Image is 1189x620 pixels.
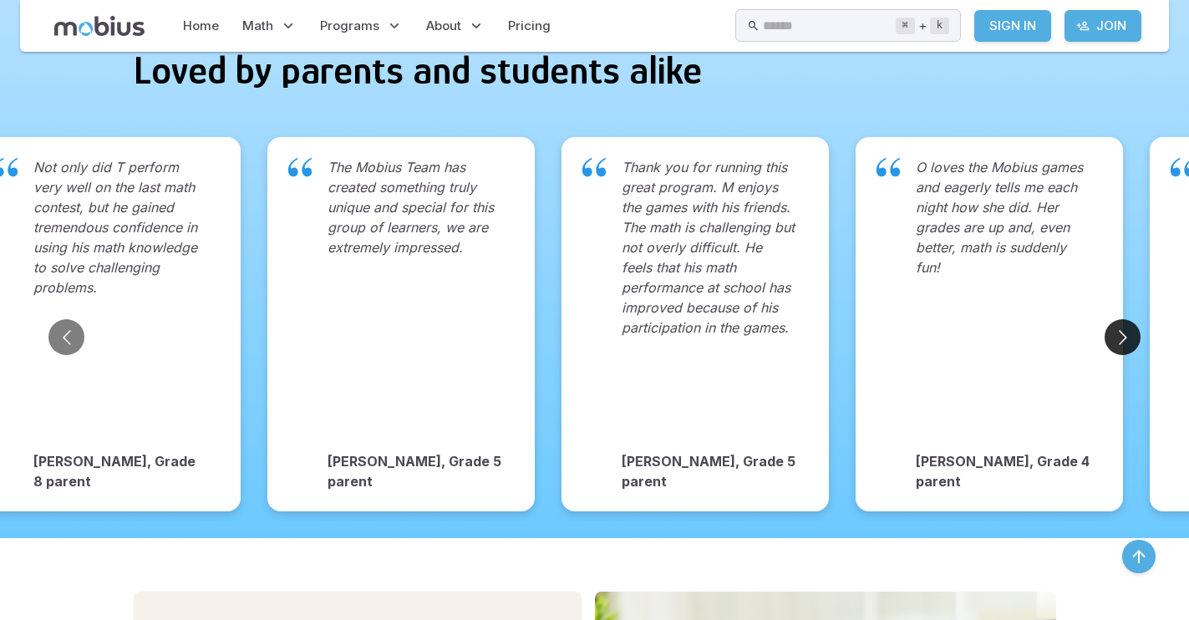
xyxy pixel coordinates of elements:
p: O loves the Mobius games and eagerly tells me each night how she did. Her grades are up and, even... [916,157,1090,438]
p: The Mobius Team has created something truly unique and special for this group of learners, we are... [328,157,501,438]
a: Pricing [503,7,556,45]
span: Math [242,17,273,35]
p: [PERSON_NAME], Grade 5 parent [328,451,501,491]
a: Home [178,7,224,45]
button: Go to next slide [1105,319,1141,355]
a: Join [1065,10,1141,42]
kbd: ⌘ [896,18,915,34]
h2: Loved by parents and students alike [134,50,1056,90]
span: Programs [320,17,379,35]
kbd: k [930,18,949,34]
div: + [896,16,949,36]
p: [PERSON_NAME], Grade 5 parent [622,451,795,491]
p: [PERSON_NAME], Grade 8 parent [33,451,207,491]
p: Not only did T perform very well on the last math contest, but he gained tremendous confidence in... [33,157,207,438]
span: About [426,17,461,35]
p: [PERSON_NAME], Grade 4 parent [916,451,1090,491]
button: Go to previous slide [48,319,84,355]
p: Thank you for running this great program. M enjoys the games with his friends. The math is challe... [622,157,795,438]
a: Sign In [974,10,1051,42]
